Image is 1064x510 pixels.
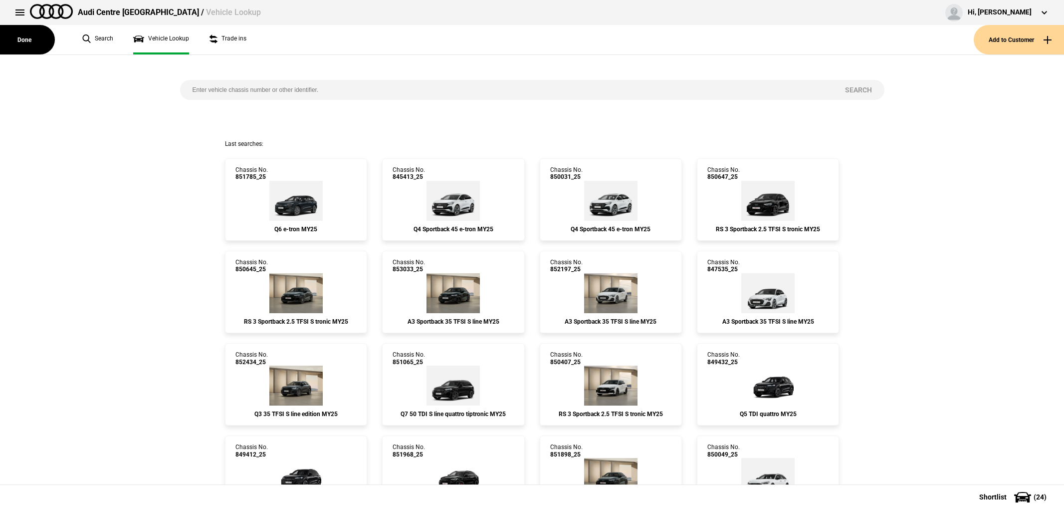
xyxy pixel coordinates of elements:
[235,173,268,180] span: 851785_25
[707,351,740,366] div: Chassis No.
[180,80,833,100] input: Enter vehicle chassis number or other identifier.
[209,25,246,54] a: Trade ins
[424,458,483,498] img: Audi_4MTRR2_25_UB_0E0E_WBX_3S2_PL2_4ZP_5MH_64J_(Nadin:_3S2_4ZP_5MH_64J_C94_PL2_WBX)_ext.png
[584,366,638,406] img: Audi_8YFRWY_25_TG_Z9Z9_7TD_WA9_PEJ_5J5_(Nadin:_5J5_7TD_C48_PEJ_S7K_WA9)_ext.png
[393,166,425,181] div: Chassis No.
[393,359,425,366] span: 851065_25
[235,444,268,458] div: Chassis No.
[974,25,1064,54] button: Add to Customer
[235,351,268,366] div: Chassis No.
[707,451,740,458] span: 850049_25
[741,181,795,221] img: Audi_8YFRWY_25_TG_0E0E_6FA_PEJ_(Nadin:_6FA_C48_PEJ)_ext.png
[393,351,425,366] div: Chassis No.
[393,411,514,418] div: Q7 50 TDI S line quattro tiptronic MY25
[707,166,740,181] div: Chassis No.
[707,226,829,233] div: RS 3 Sportback 2.5 TFSI S tronic MY25
[426,181,480,221] img: Audi_F4NA53_25_AO_2Y2Y_3FU_4ZD_WA7_WA2_6FJ_PY5_PYY_QQ9_55K_(Nadin:_3FU_4ZD_55K_6FJ_C19_PY5_PYY_QQ...
[393,266,425,273] span: 853033_25
[584,458,638,498] img: Audi_8YMRWY_25_QH_6Y6Y_5MB_64U_(Nadin:_5MB_64U_C48)_ext.png
[550,411,671,418] div: RS 3 Sportback 2.5 TFSI S tronic MY25
[550,359,583,366] span: 850407_25
[550,351,583,366] div: Chassis No.
[707,318,829,325] div: A3 Sportback 35 TFSI S line MY25
[550,226,671,233] div: Q4 Sportback 45 e-tron MY25
[426,273,480,313] img: Audi_8YFCYG_25_EI_0E0E_WBX_3FB_3L5_WXC_WXC-1_PWL_PY5_PYY_U35_(Nadin:_3FB_3L5_C56_PWL_PY5_PYY_U35_...
[225,140,263,147] span: Last searches:
[30,4,73,19] img: audi.png
[550,259,583,273] div: Chassis No.
[550,266,583,273] span: 852197_25
[269,273,323,313] img: Audi_8YFRWY_25_QH_6Y6Y_5MB_64T_(Nadin:_5MB_64T_C48)_ext.png
[707,173,740,180] span: 850647_25
[584,181,638,221] img: Audi_F4NA53_25_AO_2Y2Y_3FU_4ZD_WA7_6FJ_PY5_PYY_(Nadin:_3FU_4ZD_6FJ_C19_PY5_PYY_S7E_WA7)_ext.png
[968,7,1032,17] div: Hi, [PERSON_NAME]
[584,273,638,313] img: Audi_8YFCYG_25_EI_Z9Z9_WBX_3FB_3L5_WXC_WXC-2_PY5_PYY_(Nadin:_3FB_3L5_6FJ_C56_PY5_PYY_WBX_WXC)_ext...
[235,166,268,181] div: Chassis No.
[393,444,425,458] div: Chassis No.
[393,318,514,325] div: A3 Sportback 35 TFSI S line MY25
[266,458,326,498] img: Audi_GUBAUY_25S_GX_0E0E_WA9_PAH_WA7_5MB_6FJ_WXC_PWL_PYH_F80_H65_(Nadin:_5MB_6FJ_C56_F80_H65_PAH_P...
[707,266,740,273] span: 847535_25
[738,366,798,406] img: Audi_GUBAUY_25_FW_0E0E_3FU_PAH_6FJ_(Nadin:_3FU_6FJ_C56_PAH)_ext.png
[979,494,1007,501] span: Shortlist
[235,318,357,325] div: RS 3 Sportback 2.5 TFSI S tronic MY25
[235,411,357,418] div: Q3 35 TFSI S line edition MY25
[964,485,1064,510] button: Shortlist(24)
[269,181,323,221] img: Audi_GFBA1A_25_FW_H1H1__(Nadin:_C05)_ext.png
[426,366,480,406] img: Audi_4MQCN2_25_EI_0E0E_PAH_WA7_WC7_N0Q_54K_(Nadin:_54K_C95_N0Q_PAH_WA7_WC7)_ext.png
[82,25,113,54] a: Search
[707,444,740,458] div: Chassis No.
[741,273,795,313] img: Audi_8YFCYG_25_EI_2Y2Y_3FB_WXC_WXC-2_(Nadin:_3FB_6FJ_C53_WXC)_ext.png
[206,7,261,17] span: Vehicle Lookup
[78,7,261,18] div: Audi Centre [GEOGRAPHIC_DATA] /
[741,458,795,498] img: Audi_FU5S5Y_25LE_GX_2Y2Y_PAH_3FP_(Nadin:_3FP_C85_PAH_SN8)_ext.png
[393,451,425,458] span: 851968_25
[133,25,189,54] a: Vehicle Lookup
[707,411,829,418] div: Q5 TDI quattro MY25
[393,173,425,180] span: 845413_25
[235,359,268,366] span: 852434_25
[1034,494,1047,501] span: ( 24 )
[393,226,514,233] div: Q4 Sportback 45 e-tron MY25
[235,266,268,273] span: 850645_25
[235,451,268,458] span: 849412_25
[269,366,323,406] img: Audi_F3BCCX_25LE_FZ_6Y6Y_3FU_QQ2_6FJ_3S2_V72_WN8_(Nadin:_3FU_3S2_6FJ_C62_QQ2_V72_WN8)_ext.png
[833,80,884,100] button: Search
[550,166,583,181] div: Chassis No.
[550,173,583,180] span: 850031_25
[550,318,671,325] div: A3 Sportback 35 TFSI S line MY25
[550,451,583,458] span: 851898_25
[235,259,268,273] div: Chassis No.
[550,444,583,458] div: Chassis No.
[707,359,740,366] span: 849432_25
[235,226,357,233] div: Q6 e-tron MY25
[707,259,740,273] div: Chassis No.
[393,259,425,273] div: Chassis No.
